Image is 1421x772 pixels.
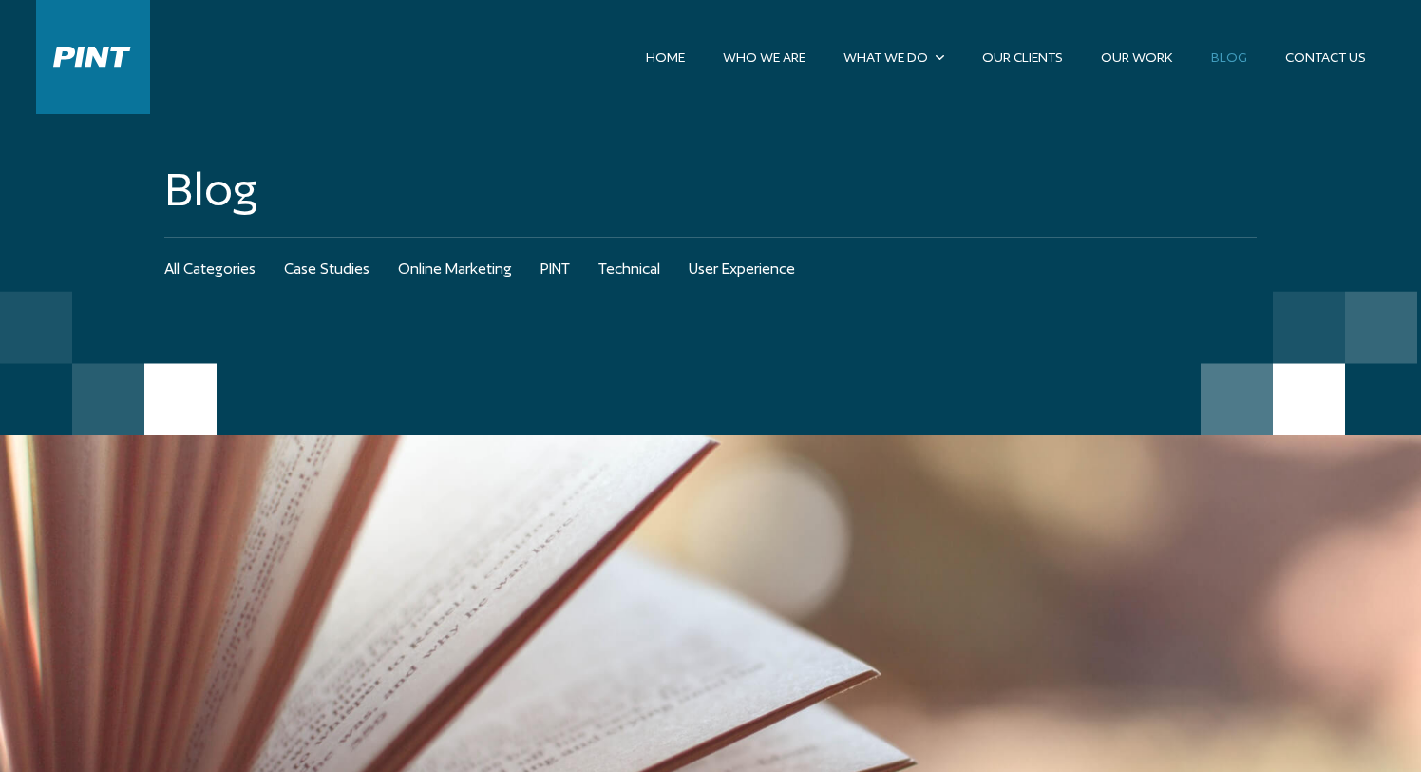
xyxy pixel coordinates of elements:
a: User Experience [689,238,795,300]
a: Blog [164,162,1257,218]
a: Our Clients [963,41,1082,73]
a: All Categories [164,238,256,300]
a: Home [627,41,704,73]
a: Online Marketing [398,238,512,300]
a: Contact Us [1266,41,1385,73]
nav: Blog Tag Navigation [164,238,1257,300]
a: PINT [540,238,570,300]
a: Who We Are [704,41,824,73]
a: What We Do [824,41,963,73]
a: Blog [1192,41,1266,73]
a: Technical [598,238,660,300]
a: Our Work [1082,41,1192,73]
nav: Site Navigation [627,41,1385,73]
a: Case Studies [284,238,369,300]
